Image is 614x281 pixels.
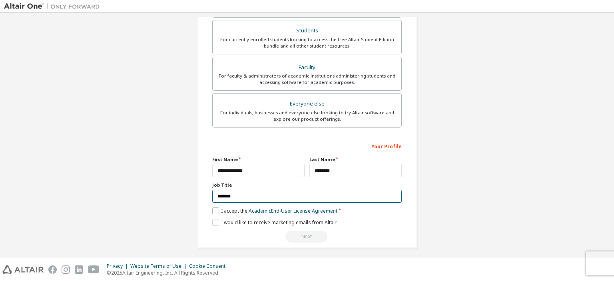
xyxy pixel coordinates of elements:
[107,263,130,269] div: Privacy
[212,231,402,243] div: Read and acccept EULA to continue
[88,265,100,274] img: youtube.svg
[309,156,402,163] label: Last Name
[212,182,402,188] label: Job Title
[212,219,337,226] label: I would like to receive marketing emails from Altair
[217,73,397,86] div: For faculty & administrators of academic institutions administering students and accessing softwa...
[217,36,397,49] div: For currently enrolled students looking to access the free Altair Student Edition bundle and all ...
[212,156,305,163] label: First Name
[48,265,57,274] img: facebook.svg
[217,110,397,122] div: For individuals, businesses and everyone else looking to try Altair software and explore our prod...
[107,269,230,276] p: © 2025 Altair Engineering, Inc. All Rights Reserved.
[75,265,83,274] img: linkedin.svg
[217,62,397,73] div: Faculty
[189,263,230,269] div: Cookie Consent
[4,2,104,10] img: Altair One
[62,265,70,274] img: instagram.svg
[212,207,337,214] label: I accept the
[217,25,397,36] div: Students
[2,265,44,274] img: altair_logo.svg
[249,207,337,214] a: Academic End-User License Agreement
[130,263,189,269] div: Website Terms of Use
[212,140,402,152] div: Your Profile
[217,98,397,110] div: Everyone else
